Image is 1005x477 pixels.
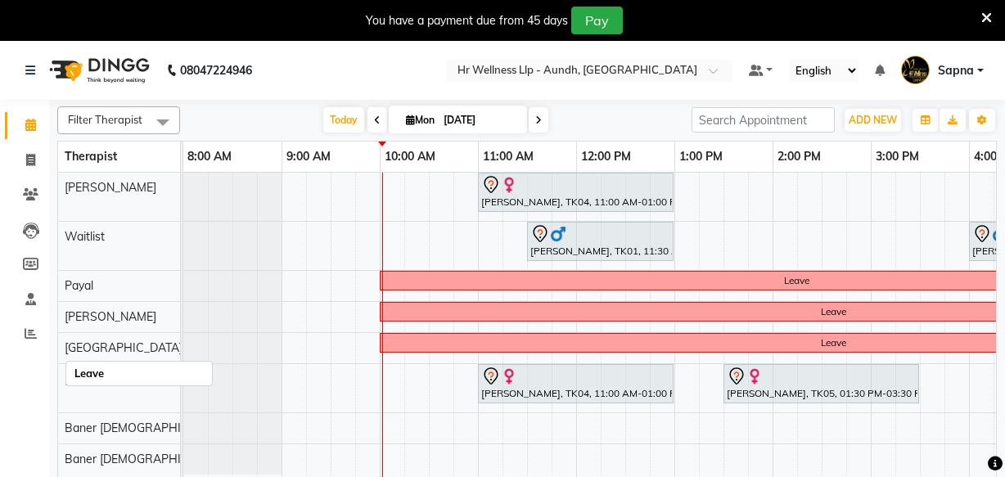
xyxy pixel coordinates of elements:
[65,421,228,435] span: Baner [DEMOGRAPHIC_DATA]
[938,62,974,79] span: Sapna
[402,114,439,126] span: Mon
[65,229,105,244] span: Waitlist
[366,12,568,29] div: You have a payment due from 45 days
[65,180,156,195] span: [PERSON_NAME]
[65,371,156,386] span: [PERSON_NAME]
[725,367,917,401] div: [PERSON_NAME], TK05, 01:30 PM-03:30 PM, Massage 90 Min
[65,340,183,355] span: [GEOGRAPHIC_DATA]
[901,56,930,84] img: Sapna
[183,145,236,169] a: 8:00 AM
[479,145,538,169] a: 11:00 AM
[439,108,521,133] input: 2025-09-01
[282,145,335,169] a: 9:00 AM
[480,175,672,209] div: [PERSON_NAME], TK04, 11:00 AM-01:00 PM, Swedish Massage with Wintergreen, Bayleaf & Clove 90 Min
[529,224,672,259] div: [PERSON_NAME], TK01, 11:30 AM-01:00 PM, Swedish Massage with Wintergreen, Bayleaf & Clove 60 Min
[872,145,923,169] a: 3:00 PM
[821,304,846,319] div: Leave
[74,366,104,382] div: Leave
[381,145,439,169] a: 10:00 AM
[180,47,252,93] b: 08047224946
[571,7,623,34] button: Pay
[577,145,635,169] a: 12:00 PM
[65,149,117,164] span: Therapist
[773,145,825,169] a: 2:00 PM
[821,335,846,350] div: Leave
[68,113,142,126] span: Filter Therapist
[692,107,835,133] input: Search Appointment
[42,47,154,93] img: logo
[675,145,727,169] a: 1:00 PM
[480,367,672,401] div: [PERSON_NAME], TK04, 11:00 AM-01:00 PM, Swedish Massage with Wintergreen, Bayleaf & Clove 90 Min
[849,114,897,126] span: ADD NEW
[784,273,809,288] div: Leave
[65,309,156,324] span: [PERSON_NAME]
[65,278,93,293] span: Payal
[845,109,901,132] button: ADD NEW
[323,107,364,133] span: Today
[65,452,228,466] span: Baner [DEMOGRAPHIC_DATA]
